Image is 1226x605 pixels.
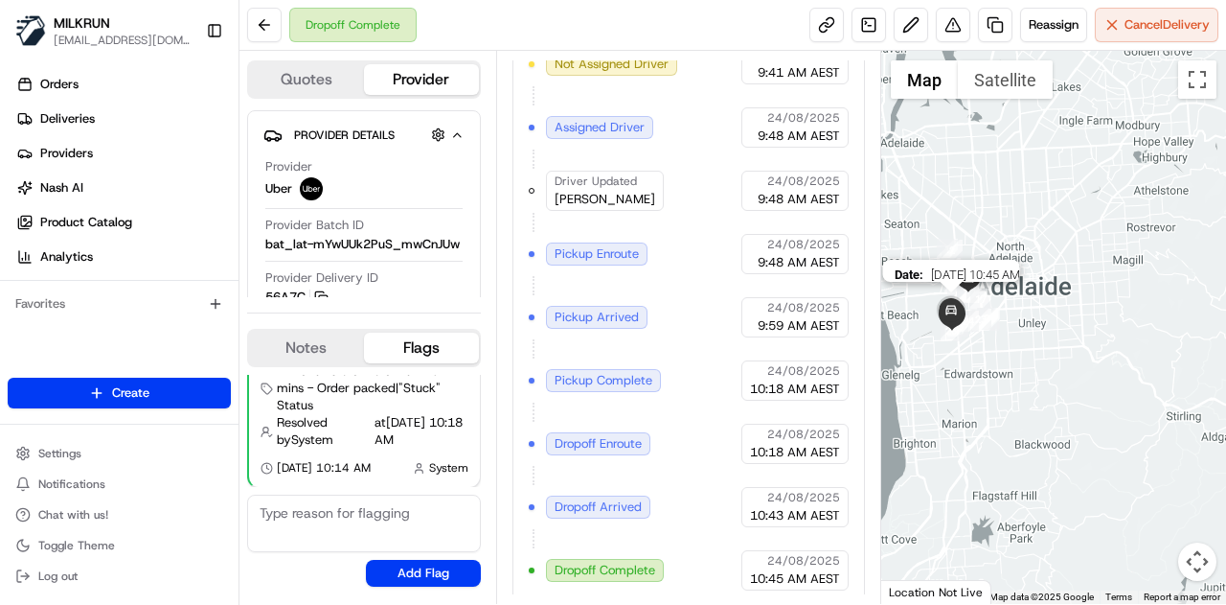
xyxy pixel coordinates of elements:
[8,138,238,169] a: Providers
[1095,8,1218,42] button: CancelDelivery
[555,435,642,453] span: Dropoff Enroute
[1178,60,1216,99] button: Toggle fullscreen view
[40,145,93,162] span: Providers
[8,173,238,203] a: Nash AI
[555,174,637,189] span: Driver Updated
[886,579,949,604] a: Open this area in Google Maps (opens a new window)
[364,64,479,95] button: Provider
[891,60,958,99] button: Show street map
[364,333,479,363] button: Flags
[8,378,231,408] button: Create
[886,579,949,604] img: Google
[8,69,238,100] a: Orders
[767,300,840,315] span: 24/08/2025
[555,309,639,326] span: Pickup Arrived
[758,254,840,271] span: 9:48 AM AEST
[750,570,840,588] span: 10:45 AM AEST
[249,333,364,363] button: Notes
[366,560,481,587] button: Add Flag
[894,268,922,282] span: Date :
[555,119,645,136] span: Assigned Driver
[937,239,958,260] div: 1
[38,446,81,461] span: Settings
[970,309,991,330] div: 23
[294,128,395,143] span: Provider Details
[555,372,652,389] span: Pickup Complete
[8,501,231,528] button: Chat with us!
[1144,592,1220,602] a: Report a map error
[989,592,1094,602] span: Map data ©2025 Google
[958,311,979,332] div: 24
[750,381,840,398] span: 10:18 AM AEST
[555,245,639,263] span: Pickup Enroute
[555,499,642,516] span: Dropoff Arrived
[930,268,1019,282] span: [DATE] 10:45 AM
[767,553,840,569] span: 24/08/2025
[767,490,840,505] span: 24/08/2025
[15,15,46,46] img: MILKRUN
[8,563,231,590] button: Log out
[265,180,292,198] span: Uber
[758,128,840,145] span: 9:48 AM AEST
[1020,8,1087,42] button: Reassign
[767,363,840,379] span: 24/08/2025
[277,362,468,414] span: Driver at store more than 15 mins - Order packed | "Stuck" Status
[1105,592,1132,602] a: Terms (opens in new tab)
[941,320,962,341] div: 26
[8,289,231,319] div: Favorites
[38,569,78,584] span: Log out
[8,440,231,467] button: Settings
[555,56,669,73] span: Not Assigned Driver
[881,580,991,604] div: Location Not Live
[750,444,840,461] span: 10:18 AM AEST
[1178,543,1216,581] button: Map camera controls
[978,310,999,331] div: 19
[750,507,840,524] span: 10:43 AM AEST
[40,214,132,231] span: Product Catalog
[265,236,460,253] span: bat_lat-mYwUUk2PuS_mwCnJUw
[1124,16,1210,34] span: Cancel Delivery
[8,8,198,54] button: MILKRUNMILKRUN[EMAIL_ADDRESS][DOMAIN_NAME]
[8,532,231,559] button: Toggle Theme
[54,13,110,33] button: MILKRUN
[758,64,840,81] span: 9:41 AM AEST
[249,64,364,95] button: Quotes
[767,110,840,126] span: 24/08/2025
[38,477,105,492] span: Notifications
[758,191,840,208] span: 9:48 AM AEST
[112,384,149,402] span: Create
[40,179,83,197] span: Nash AI
[958,60,1053,99] button: Show satellite imagery
[265,217,364,234] span: Provider Batch ID
[263,119,465,151] button: Provider Details
[8,471,231,498] button: Notifications
[265,289,329,306] button: 56A7C
[767,427,840,442] span: 24/08/2025
[970,289,991,310] div: 17
[8,207,238,238] a: Product Catalog
[40,110,95,128] span: Deliveries
[38,538,115,553] span: Toggle Theme
[555,191,655,208] span: [PERSON_NAME]
[767,237,840,252] span: 24/08/2025
[40,248,93,266] span: Analytics
[555,562,655,579] span: Dropoff Complete
[429,460,468,476] span: System
[8,242,238,272] a: Analytics
[265,158,312,175] span: Provider
[375,414,468,449] span: at [DATE] 10:18 AM
[758,317,840,335] span: 9:59 AM AEST
[300,177,323,200] img: uber-new-logo.jpeg
[947,315,968,337] div: 25
[979,308,1000,329] div: 22
[1029,16,1078,34] span: Reassign
[940,258,961,279] div: 3
[277,414,371,449] span: Resolved by System
[277,460,371,476] span: [DATE] 10:14 AM
[54,33,191,48] button: [EMAIL_ADDRESS][DOMAIN_NAME]
[38,507,108,523] span: Chat with us!
[40,76,79,93] span: Orders
[8,104,238,134] a: Deliveries
[265,269,378,287] span: Provider Delivery ID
